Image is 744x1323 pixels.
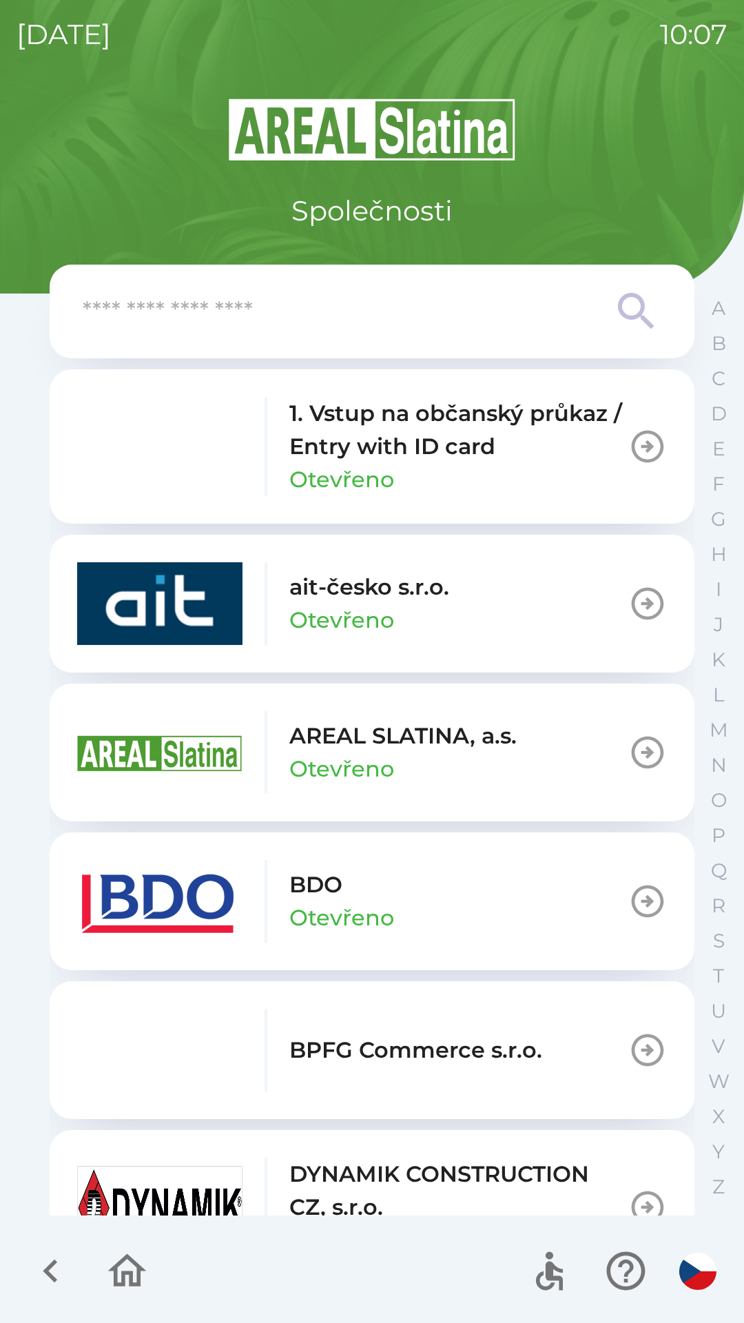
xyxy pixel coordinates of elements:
p: G [711,507,726,531]
img: Logo [50,96,694,163]
img: 93ea42ec-2d1b-4d6e-8f8a-bdbb4610bcc3.png [77,405,242,488]
img: f3b1b367-54a7-43c8-9d7e-84e812667233.png [77,1009,242,1091]
p: B [712,331,726,356]
button: BDOOtevřeno [50,832,694,970]
button: AREAL SLATINA, a.s.Otevřeno [50,684,694,821]
button: Q [701,853,736,888]
button: F [701,466,736,502]
button: M [701,712,736,748]
button: BPFG Commerce s.r.o. [50,981,694,1119]
button: 1. Vstup na občanský průkaz / Entry with ID cardOtevřeno [50,369,694,524]
p: Otevřeno [289,604,394,637]
p: O [711,788,727,812]
p: L [713,683,724,707]
button: R [701,888,736,923]
p: K [712,648,725,672]
p: [DATE] [17,14,111,55]
p: Otevřeno [289,901,394,934]
p: A [712,296,725,320]
p: U [711,999,726,1023]
p: 10:07 [660,14,727,55]
p: Z [712,1175,725,1199]
button: C [701,361,736,396]
p: X [712,1105,725,1129]
p: W [708,1069,730,1094]
p: M [710,718,728,742]
button: Y [701,1134,736,1169]
img: 9aa1c191-0426-4a03-845b-4981a011e109.jpeg [77,1166,242,1249]
button: D [701,396,736,431]
p: N [711,753,727,777]
button: DYNAMIK CONSTRUCTION CZ, s.r.o.Otevřeno [50,1130,694,1284]
p: 1. Vstup na občanský průkaz / Entry with ID card [289,397,628,463]
p: D [711,402,727,426]
button: K [701,642,736,677]
button: T [701,958,736,994]
p: BDO [289,868,342,901]
p: T [713,964,724,988]
button: L [701,677,736,712]
button: Z [701,1169,736,1204]
button: U [701,994,736,1029]
p: ait-česko s.r.o. [289,571,449,604]
button: S [701,923,736,958]
button: ait-česko s.r.o.Otevřeno [50,535,694,673]
button: N [701,748,736,783]
p: S [713,929,725,953]
img: aad3f322-fb90-43a2-be23-5ead3ef36ce5.png [77,711,242,794]
button: H [701,537,736,572]
button: J [701,607,736,642]
button: O [701,783,736,818]
img: ae7449ef-04f1-48ed-85b5-e61960c78b50.png [77,860,242,943]
p: E [712,437,725,461]
p: Společnosti [291,190,453,232]
button: X [701,1099,736,1134]
button: G [701,502,736,537]
p: P [712,823,725,848]
p: Q [711,859,727,883]
p: J [714,613,723,637]
button: B [701,326,736,361]
p: R [712,894,725,918]
p: I [716,577,721,602]
p: Otevřeno [289,463,394,496]
p: F [712,472,725,496]
p: BPFG Commerce s.r.o. [289,1034,542,1067]
p: Otevřeno [289,752,394,786]
img: 40b5cfbb-27b1-4737-80dc-99d800fbabba.png [77,562,242,645]
p: AREAL SLATINA, a.s. [289,719,517,752]
button: I [701,572,736,607]
p: H [711,542,727,566]
button: P [701,818,736,853]
p: V [712,1034,725,1058]
p: Y [712,1140,725,1164]
p: DYNAMIK CONSTRUCTION CZ, s.r.o. [289,1158,628,1224]
button: V [701,1029,736,1064]
button: A [701,291,736,326]
button: E [701,431,736,466]
button: W [701,1064,736,1099]
p: C [712,367,725,391]
img: cs flag [679,1253,716,1290]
